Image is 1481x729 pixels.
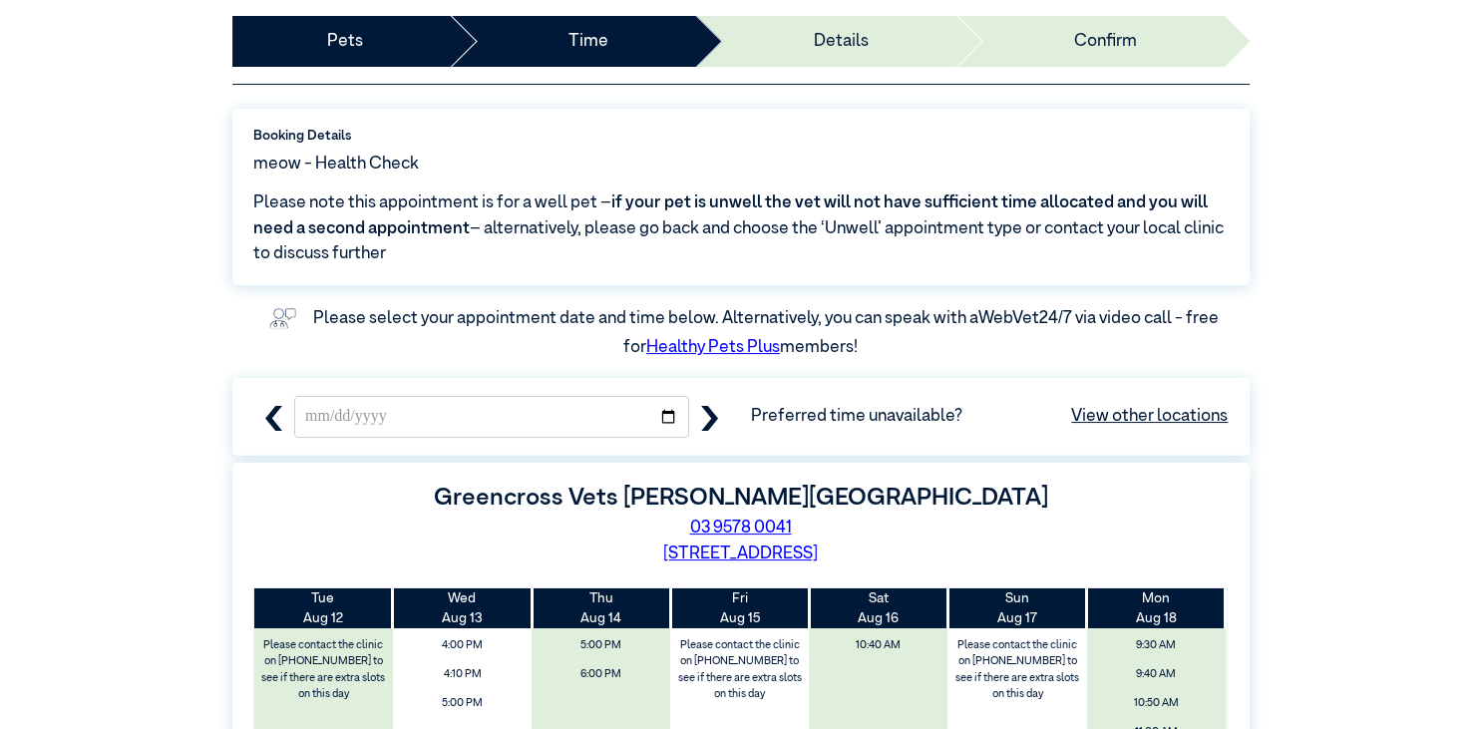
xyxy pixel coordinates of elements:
[434,486,1048,510] label: Greencross Vets [PERSON_NAME][GEOGRAPHIC_DATA]
[670,588,809,629] th: Aug 15
[399,691,526,716] span: 5:00 PM
[262,301,303,335] img: vet
[399,633,526,658] span: 4:00 PM
[672,633,808,707] label: Please contact the clinic on [PHONE_NUMBER] to see if there are extra slots on this day
[253,126,1229,146] label: Booking Details
[646,339,780,356] a: Healthy Pets Plus
[809,588,947,629] th: Aug 16
[254,588,393,629] th: Aug 12
[532,588,670,629] th: Aug 14
[1071,404,1228,430] a: View other locations
[399,662,526,687] span: 4:10 PM
[663,546,818,562] a: [STREET_ADDRESS]
[253,152,419,178] span: meow - Health Check
[393,588,532,629] th: Aug 13
[253,190,1229,267] span: Please note this appointment is for a well pet – – alternatively, please go back and choose the ‘...
[751,404,1229,430] span: Preferred time unavailable?
[978,310,1039,327] a: WebVet
[1093,662,1220,687] span: 9:40 AM
[256,633,392,707] label: Please contact the clinic on [PHONE_NUMBER] to see if there are extra slots on this day
[313,310,1222,357] label: Please select your appointment date and time below. Alternatively, you can speak with a 24/7 via ...
[568,29,608,55] a: Time
[538,633,664,658] span: 5:00 PM
[949,633,1085,707] label: Please contact the clinic on [PHONE_NUMBER] to see if there are extra slots on this day
[815,633,941,658] span: 10:40 AM
[253,194,1208,237] span: if your pet is unwell the vet will not have sufficient time allocated and you will need a second ...
[690,520,792,537] a: 03 9578 0041
[1087,588,1226,629] th: Aug 18
[1093,691,1220,716] span: 10:50 AM
[327,29,363,55] a: Pets
[1093,633,1220,658] span: 9:30 AM
[538,662,664,687] span: 6:00 PM
[947,588,1086,629] th: Aug 17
